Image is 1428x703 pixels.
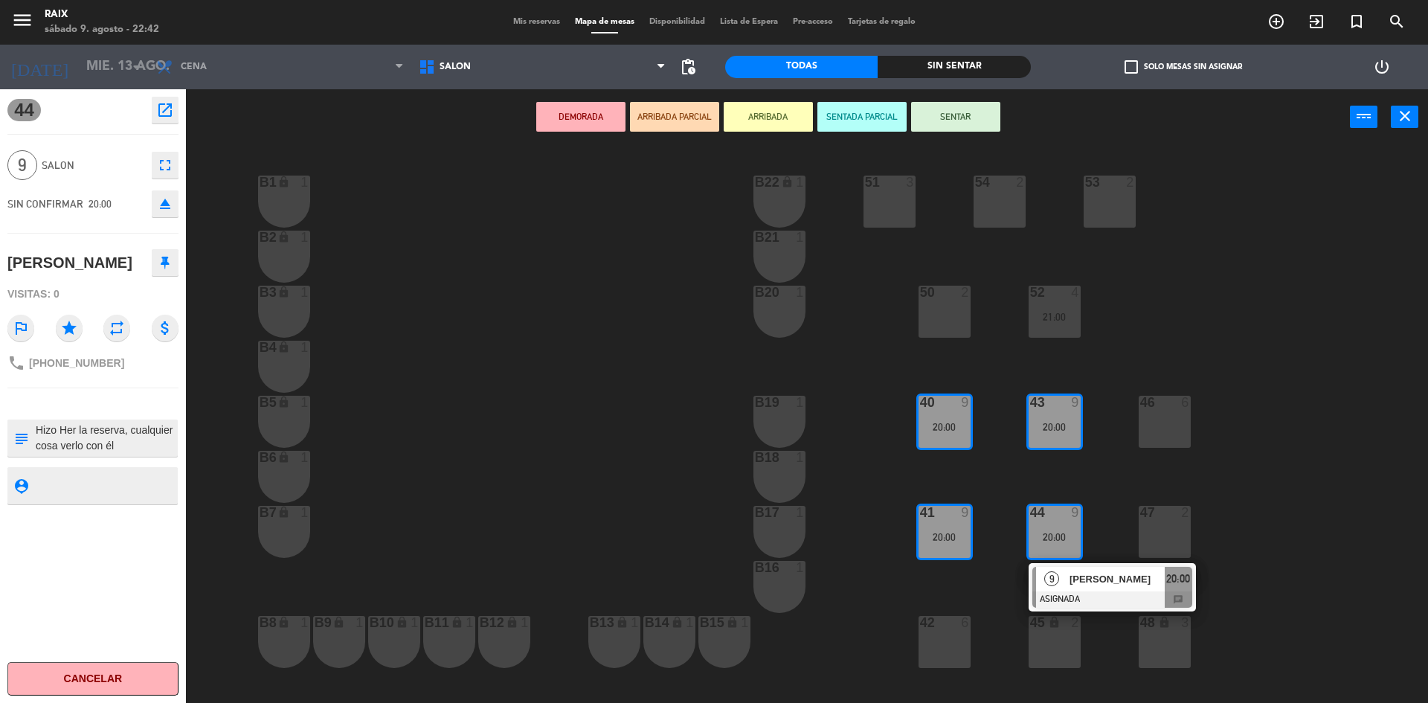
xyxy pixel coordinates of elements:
div: 51 [865,176,866,189]
div: 21:00 [1029,312,1081,322]
div: 4 [1071,286,1080,299]
i: lock [1048,616,1061,629]
span: 44 [7,99,41,121]
div: 6 [1181,396,1190,409]
span: 20:00 [89,198,112,210]
div: 1 [356,616,364,629]
div: 2 [1181,506,1190,519]
i: lock [277,616,290,629]
div: 9 [961,396,970,409]
div: 2 [1126,176,1135,189]
span: 20:00 [1166,570,1190,588]
div: 1 [411,616,419,629]
div: 9 [961,506,970,519]
div: B15 [700,616,701,629]
div: 47 [1140,506,1141,519]
div: B22 [755,176,756,189]
i: lock [781,176,794,188]
button: SENTAR [911,102,1000,132]
button: Cancelar [7,662,178,696]
i: close [1396,107,1414,125]
div: 42 [920,616,921,629]
i: lock [726,616,739,629]
i: lock [671,616,684,629]
i: eject [156,195,174,213]
div: 20:00 [919,422,971,432]
div: 44 [1030,506,1031,519]
span: Mis reservas [506,18,567,26]
div: 54 [975,176,976,189]
div: 1 [796,231,805,244]
i: attach_money [152,315,178,341]
div: 1 [300,176,309,189]
div: 1 [796,176,805,189]
i: repeat [103,315,130,341]
div: 1 [521,616,530,629]
i: lock [277,286,290,298]
div: B17 [755,506,756,519]
div: 50 [920,286,921,299]
span: Tarjetas de regalo [840,18,923,26]
div: 9 [1071,506,1080,519]
div: 1 [796,561,805,574]
span: [PERSON_NAME] [1070,571,1165,587]
i: search [1388,13,1406,31]
span: check_box_outline_blank [1125,60,1138,74]
i: lock [277,176,290,188]
div: 1 [796,451,805,464]
button: ARRIBADA [724,102,813,132]
i: lock [277,506,290,519]
span: Cena [181,62,207,72]
div: Todas [725,56,878,78]
span: Lista de Espera [713,18,785,26]
label: Solo mesas sin asignar [1125,60,1242,74]
div: 1 [796,286,805,299]
div: 1 [300,396,309,409]
div: B18 [755,451,756,464]
div: Sin sentar [878,56,1030,78]
div: 2 [1071,616,1080,629]
span: pending_actions [679,58,697,76]
i: menu [11,9,33,31]
i: open_in_new [156,101,174,119]
i: add_circle_outline [1267,13,1285,31]
i: star [56,315,83,341]
div: 1 [300,451,309,464]
div: 53 [1085,176,1086,189]
div: B21 [755,231,756,244]
div: 2 [1016,176,1025,189]
i: lock [277,396,290,408]
i: power_input [1355,107,1373,125]
i: fullscreen [156,156,174,174]
i: arrow_drop_down [127,58,145,76]
div: 20:00 [1029,422,1081,432]
button: DEMORADA [536,102,625,132]
div: B16 [755,561,756,574]
span: Mapa de mesas [567,18,642,26]
i: lock [451,616,463,629]
div: B19 [755,396,756,409]
div: RAIX [45,7,159,22]
div: 1 [686,616,695,629]
div: 1 [300,341,309,354]
i: lock [332,616,345,629]
div: 43 [1030,396,1031,409]
div: 40 [920,396,921,409]
button: power_input [1350,106,1377,128]
span: [PHONE_NUMBER] [29,357,124,369]
span: 9 [1044,571,1059,586]
i: subject [13,430,29,446]
div: 45 [1030,616,1031,629]
button: menu [11,9,33,36]
i: lock [277,451,290,463]
i: lock [1158,616,1171,629]
div: 41 [920,506,921,519]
